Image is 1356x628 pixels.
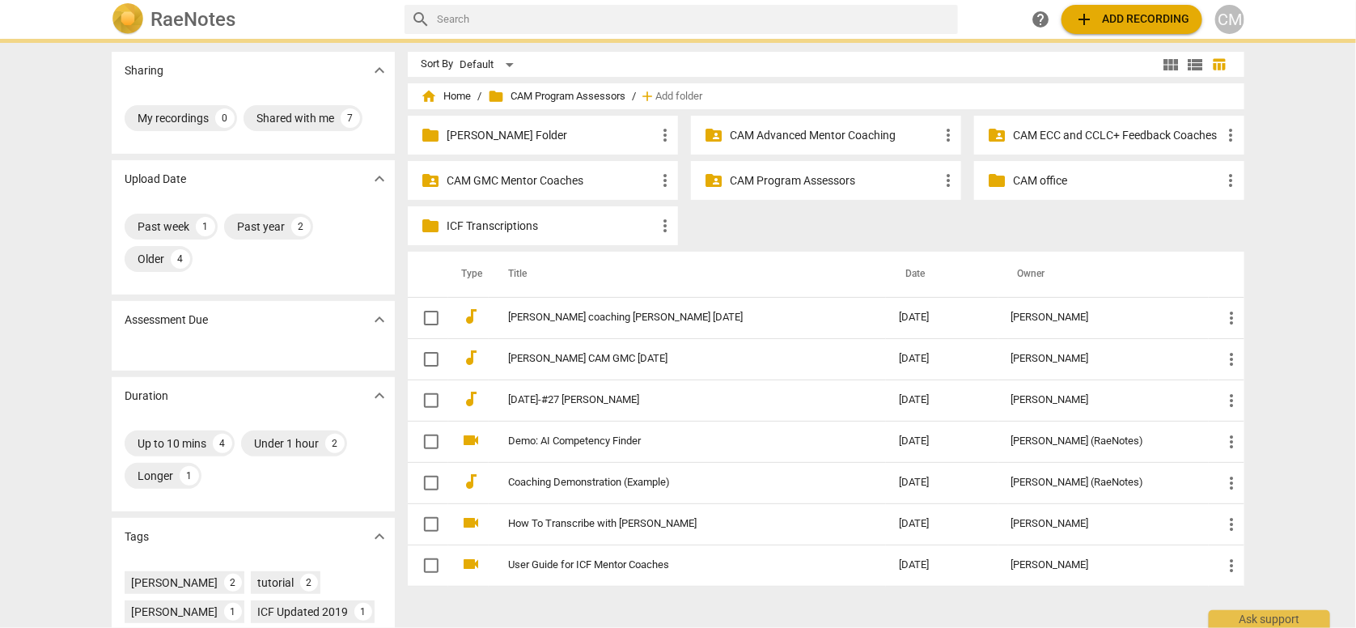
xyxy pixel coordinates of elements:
[1011,559,1196,571] div: [PERSON_NAME]
[367,384,392,408] button: Show more
[655,216,675,235] span: more_vert
[461,472,481,491] span: audiotrack
[655,171,675,190] span: more_vert
[370,310,389,329] span: expand_more
[508,312,841,324] a: [PERSON_NAME] coaching [PERSON_NAME] [DATE]
[1011,518,1196,530] div: [PERSON_NAME]
[112,3,392,36] a: LogoRaeNotes
[1222,171,1241,190] span: more_vert
[987,125,1006,145] span: folder_shared
[886,462,998,503] td: [DATE]
[655,91,702,103] span: Add folder
[886,380,998,421] td: [DATE]
[257,575,294,591] div: tutorial
[447,172,655,189] p: CAM GMC Mentor Coaches
[300,574,318,592] div: 2
[125,171,186,188] p: Upload Date
[1215,5,1244,34] button: CM
[421,216,440,235] span: folder
[1207,53,1231,77] button: Table view
[488,88,625,104] span: CAM Program Assessors
[1183,53,1207,77] button: List view
[1074,10,1189,29] span: Add recording
[477,91,481,103] span: /
[1011,394,1196,406] div: [PERSON_NAME]
[448,252,489,297] th: Type
[325,434,345,453] div: 2
[1031,10,1050,29] span: help
[461,431,481,450] span: videocam
[215,108,235,128] div: 0
[1013,172,1222,189] p: CAM office
[237,219,285,235] div: Past year
[421,58,453,70] div: Sort By
[112,3,144,36] img: Logo
[1011,353,1196,365] div: [PERSON_NAME]
[461,348,481,367] span: audiotrack
[1161,55,1180,74] span: view_module
[447,218,655,235] p: ICF Transcriptions
[291,217,311,236] div: 2
[367,524,392,549] button: Show more
[1222,350,1241,369] span: more_vert
[196,217,215,236] div: 1
[1222,515,1241,534] span: more_vert
[939,171,958,190] span: more_vert
[886,252,998,297] th: Date
[341,108,360,128] div: 7
[370,386,389,405] span: expand_more
[367,167,392,191] button: Show more
[138,110,209,126] div: My recordings
[367,58,392,83] button: Show more
[655,125,675,145] span: more_vert
[125,62,163,79] p: Sharing
[939,125,958,145] span: more_vert
[131,575,218,591] div: [PERSON_NAME]
[1011,477,1196,489] div: [PERSON_NAME] (RaeNotes)
[489,252,886,297] th: Title
[1026,5,1055,34] a: Help
[886,421,998,462] td: [DATE]
[125,388,168,405] p: Duration
[1222,308,1241,328] span: more_vert
[508,435,841,448] a: Demo: AI Competency Finder
[421,88,437,104] span: home
[1222,391,1241,410] span: more_vert
[632,91,636,103] span: /
[138,468,173,484] div: Longer
[437,6,951,32] input: Search
[886,297,998,338] td: [DATE]
[421,88,471,104] span: Home
[213,434,232,453] div: 4
[171,249,190,269] div: 4
[730,127,939,144] p: CAM Advanced Mentor Coaching
[256,110,334,126] div: Shared with me
[411,10,430,29] span: search
[508,518,841,530] a: How To Transcribe with [PERSON_NAME]
[730,172,939,189] p: CAM Program Assessors
[367,308,392,332] button: Show more
[180,466,199,486] div: 1
[1222,556,1241,575] span: more_vert
[224,603,242,621] div: 1
[886,503,998,545] td: [DATE]
[998,252,1209,297] th: Owner
[1209,610,1330,628] div: Ask support
[508,559,841,571] a: User Guide for ICF Mentor Coaches
[488,88,504,104] span: folder
[1212,57,1227,72] span: table_chart
[125,312,208,329] p: Assessment Due
[370,527,389,546] span: expand_more
[1061,5,1202,34] button: Upload
[461,554,481,574] span: videocam
[461,513,481,533] span: videocam
[704,171,723,190] span: folder_shared
[704,125,723,145] span: folder_shared
[138,435,206,452] div: Up to 10 mins
[354,603,372,621] div: 1
[370,61,389,80] span: expand_more
[125,528,149,545] p: Tags
[447,127,655,144] p: Brian Miller Folder
[421,125,440,145] span: folder
[1185,55,1205,74] span: view_list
